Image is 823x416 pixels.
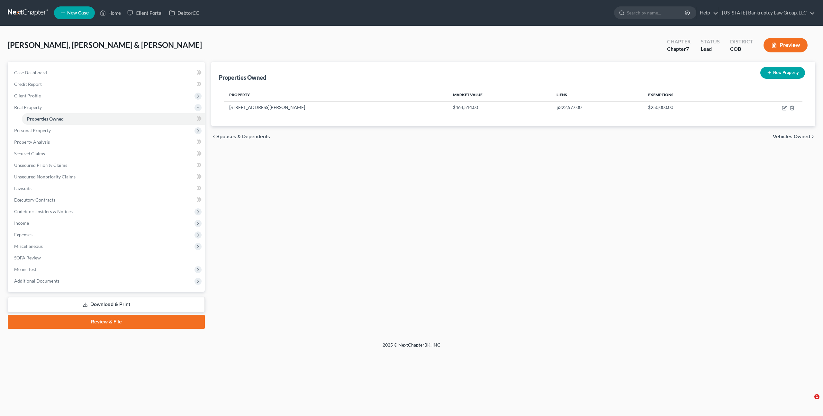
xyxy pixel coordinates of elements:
[97,7,124,19] a: Home
[9,194,205,206] a: Executory Contracts
[730,45,753,53] div: COB
[686,46,689,52] span: 7
[14,70,47,75] span: Case Dashboard
[67,11,89,15] span: New Case
[14,151,45,156] span: Secured Claims
[216,134,270,139] span: Spouses & Dependents
[667,45,691,53] div: Chapter
[730,38,753,45] div: District
[14,162,67,168] span: Unsecured Priority Claims
[448,101,551,113] td: $464,514.00
[14,232,32,237] span: Expenses
[760,67,805,79] button: New Property
[14,220,29,226] span: Income
[9,183,205,194] a: Lawsuits
[810,134,815,139] i: chevron_right
[14,278,59,284] span: Additional Documents
[14,243,43,249] span: Miscellaneous
[27,116,64,122] span: Properties Owned
[9,252,205,264] a: SOFA Review
[228,342,595,353] div: 2025 © NextChapterBK, INC
[14,104,42,110] span: Real Property
[643,101,736,113] td: $250,000.00
[14,93,41,98] span: Client Profile
[14,197,55,203] span: Executory Contracts
[551,101,643,113] td: $322,577.00
[9,171,205,183] a: Unsecured Nonpriority Claims
[448,88,551,101] th: Market Value
[773,134,815,139] button: Vehicles Owned chevron_right
[643,88,736,101] th: Exemptions
[719,7,815,19] a: [US_STATE] Bankruptcy Law Group, LLC
[764,38,808,52] button: Preview
[211,134,216,139] i: chevron_left
[211,134,270,139] button: chevron_left Spouses & Dependents
[551,88,643,101] th: Liens
[801,394,817,410] iframe: Intercom live chat
[8,40,202,50] span: [PERSON_NAME], [PERSON_NAME] & [PERSON_NAME]
[14,209,73,214] span: Codebtors Insiders & Notices
[14,174,76,179] span: Unsecured Nonpriority Claims
[667,38,691,45] div: Chapter
[14,128,51,133] span: Personal Property
[8,315,205,329] a: Review & File
[9,67,205,78] a: Case Dashboard
[14,267,36,272] span: Means Test
[9,159,205,171] a: Unsecured Priority Claims
[697,7,718,19] a: Help
[627,7,686,19] input: Search by name...
[9,136,205,148] a: Property Analysis
[701,38,720,45] div: Status
[224,88,448,101] th: Property
[14,81,42,87] span: Credit Report
[814,394,819,399] span: 1
[9,148,205,159] a: Secured Claims
[9,78,205,90] a: Credit Report
[224,101,448,113] td: [STREET_ADDRESS][PERSON_NAME]
[22,113,205,125] a: Properties Owned
[773,134,810,139] span: Vehicles Owned
[8,297,205,312] a: Download & Print
[219,74,266,81] div: Properties Owned
[14,139,50,145] span: Property Analysis
[701,45,720,53] div: Lead
[124,7,166,19] a: Client Portal
[14,255,41,260] span: SOFA Review
[166,7,202,19] a: DebtorCC
[14,185,32,191] span: Lawsuits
